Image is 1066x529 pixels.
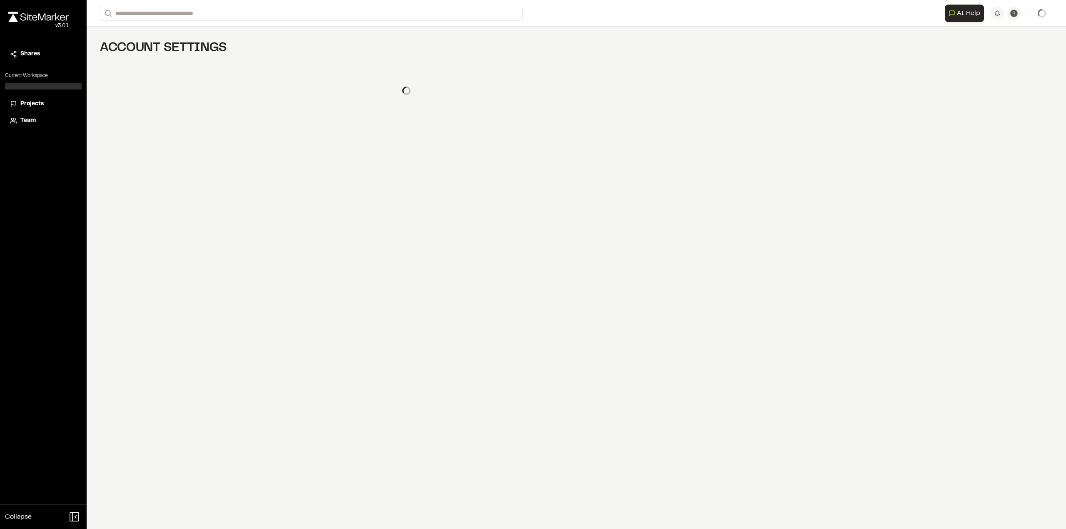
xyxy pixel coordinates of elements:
[5,72,82,79] p: Current Workspace
[10,50,77,59] a: Shares
[10,99,77,109] a: Projects
[945,5,984,22] button: Open AI Assistant
[10,116,77,125] a: Team
[945,5,987,22] div: Open AI Assistant
[100,40,713,57] h1: Account Settings
[8,12,69,22] img: rebrand.png
[20,50,40,59] span: Shares
[100,7,115,20] button: Search
[20,116,36,125] span: Team
[5,512,32,522] span: Collapse
[20,99,44,109] span: Projects
[957,8,980,18] span: AI Help
[8,22,69,30] div: Oh geez...please don't...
